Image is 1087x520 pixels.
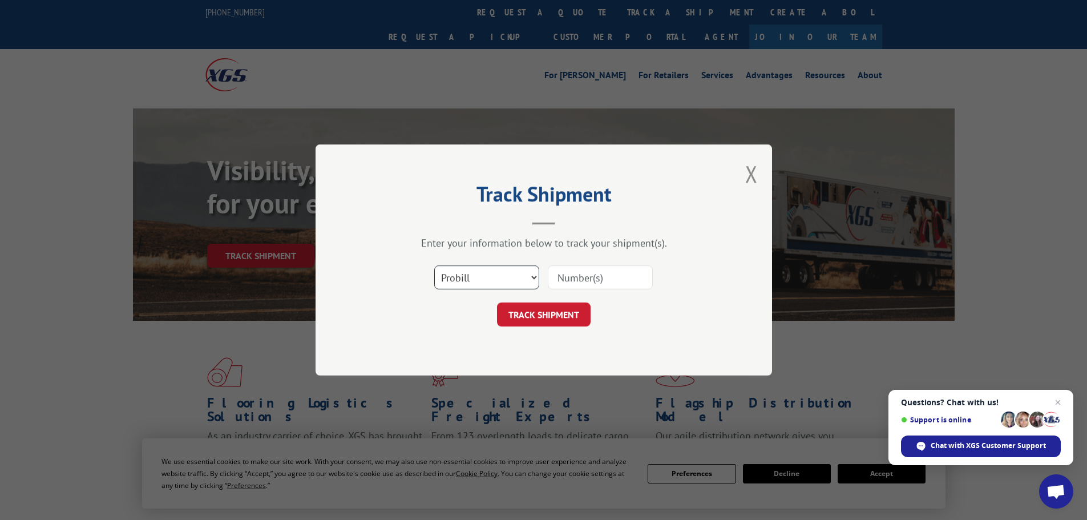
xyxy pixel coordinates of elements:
[497,303,591,326] button: TRACK SHIPMENT
[373,186,715,208] h2: Track Shipment
[901,436,1061,457] div: Chat with XGS Customer Support
[745,159,758,189] button: Close modal
[901,416,997,424] span: Support is online
[931,441,1046,451] span: Chat with XGS Customer Support
[1039,474,1073,509] div: Open chat
[1051,396,1065,409] span: Close chat
[548,265,653,289] input: Number(s)
[901,398,1061,407] span: Questions? Chat with us!
[373,236,715,249] div: Enter your information below to track your shipment(s).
